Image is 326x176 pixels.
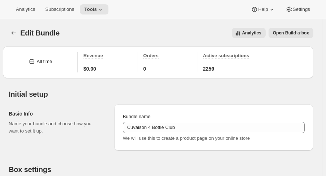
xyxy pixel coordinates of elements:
[123,122,305,133] input: ie. Smoothie box
[9,165,313,174] h2: Box settings
[203,65,214,72] span: 2259
[45,7,74,12] span: Subscriptions
[123,114,151,119] span: Bundle name
[232,28,266,38] button: View all analytics related to this specific bundles, within certain timeframes
[242,30,261,36] span: Analytics
[143,53,159,58] span: Orders
[9,90,313,99] h2: Initial setup
[273,30,309,36] span: Open Build-a-box
[16,7,35,12] span: Analytics
[143,65,146,72] span: 0
[9,110,103,117] h2: Basic Info
[20,29,60,37] span: Edit Bundle
[37,58,52,65] div: All time
[84,7,97,12] span: Tools
[246,4,279,14] button: Help
[258,7,268,12] span: Help
[9,28,19,38] button: Bundles
[281,4,314,14] button: Settings
[293,7,310,12] span: Settings
[83,65,96,72] span: $0.00
[12,4,39,14] button: Analytics
[83,53,103,58] span: Revenue
[123,135,250,141] span: We will use this to create a product page on your online store
[9,120,103,135] p: Name your bundle and choose how you want to set it up.
[80,4,108,14] button: Tools
[41,4,78,14] button: Subscriptions
[269,28,313,38] button: View links to open the build-a-box on the online store
[203,53,249,58] span: Active subscriptions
